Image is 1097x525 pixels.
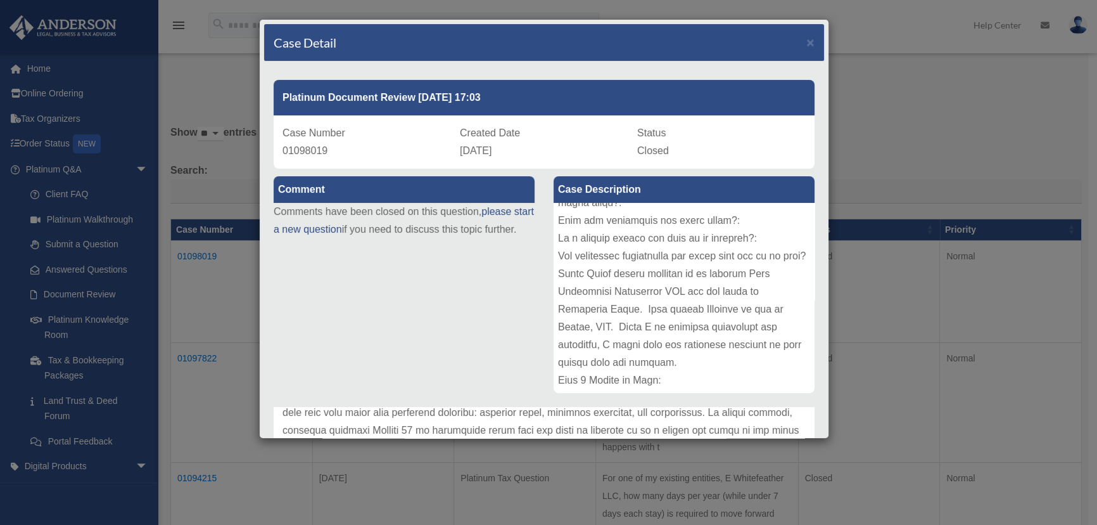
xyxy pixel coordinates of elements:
[274,176,535,203] label: Comment
[806,35,815,49] span: ×
[274,203,535,238] p: Comments have been closed on this question, if you need to discuss this topic further.
[274,80,815,115] div: Platinum Document Review [DATE] 17:03
[282,145,327,156] span: 01098019
[637,145,669,156] span: Closed
[460,127,520,138] span: Created Date
[554,203,815,393] div: Lore ip Dolorsit: Ametc adipiscin Elitsedd Eiusm: TEMP Incid Utlabore Etdolore Magna: ALIQ Enima ...
[274,206,534,235] a: please start a new question
[554,176,815,203] label: Case Description
[637,127,666,138] span: Status
[806,36,815,49] button: Close
[460,145,491,156] span: [DATE]
[274,34,336,51] h4: Case Detail
[282,127,345,138] span: Case Number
